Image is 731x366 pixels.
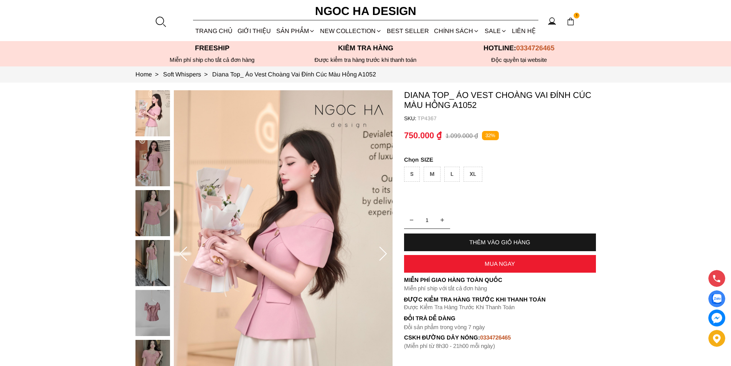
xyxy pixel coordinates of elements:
img: Diana Top_ Áo Vest Choàng Vai Đính Cúc Màu Hồng A1052_mini_0 [135,90,170,136]
font: cskh đường dây nóng: [404,334,480,341]
p: 32% [482,131,499,141]
a: Link to Soft Whispers [163,71,212,78]
font: Kiểm tra hàng [338,44,393,52]
h6: SKU: [404,115,417,121]
div: XL [464,167,482,182]
p: Được kiểm tra hàng trước khi thanh toán [289,56,442,63]
font: 0334726465 [480,334,511,341]
div: SẢN PHẨM [274,21,317,41]
div: THÊM VÀO GIỎ HÀNG [404,239,596,245]
a: NEW COLLECTION [317,21,384,41]
a: messenger [708,310,725,326]
a: Ngoc Ha Design [308,2,423,20]
font: Đổi sản phẩm trong vòng 7 ngày [404,324,485,330]
div: MUA NGAY [404,260,596,267]
font: Miễn phí giao hàng toàn quốc [404,277,502,283]
input: Quantity input [404,212,450,228]
p: SIZE [404,156,596,163]
a: BEST SELLER [384,21,432,41]
font: Miễn phí ship với tất cả đơn hàng [404,285,487,291]
div: L [444,167,460,182]
img: img-CART-ICON-ksit0nf1 [566,17,575,26]
img: Diana Top_ Áo Vest Choàng Vai Đính Cúc Màu Hồng A1052_mini_2 [135,190,170,236]
div: M [424,167,441,182]
img: Diana Top_ Áo Vest Choàng Vai Đính Cúc Màu Hồng A1052_mini_1 [135,140,170,186]
img: Display image [712,294,721,304]
a: Link to Home [135,71,163,78]
div: Miễn phí ship cho tất cả đơn hàng [135,56,289,63]
img: Diana Top_ Áo Vest Choàng Vai Đính Cúc Màu Hồng A1052_mini_3 [135,240,170,286]
font: (Miễn phí từ 8h30 - 21h00 mỗi ngày) [404,343,495,349]
span: 1 [574,13,580,19]
a: LIÊN HỆ [509,21,538,41]
p: Freeship [135,44,289,52]
a: TRANG CHỦ [193,21,235,41]
p: Được Kiểm Tra Hàng Trước Khi Thanh Toán [404,304,596,311]
span: 0334726465 [516,44,554,52]
div: S [404,167,420,182]
a: Link to Diana Top_ Áo Vest Choàng Vai Đính Cúc Màu Hồng A1052 [212,71,376,78]
a: Display image [708,290,725,307]
h6: Độc quyền tại website [442,56,596,63]
span: > [201,71,211,78]
p: 1.099.000 ₫ [446,132,478,139]
div: Chính sách [432,21,482,41]
a: GIỚI THIỆU [235,21,274,41]
p: TP4367 [417,115,596,121]
p: Được Kiểm Tra Hàng Trước Khi Thanh Toán [404,296,596,303]
span: > [152,71,162,78]
a: SALE [482,21,509,41]
p: Diana Top_ Áo Vest Choàng Vai Đính Cúc Màu Hồng A1052 [404,90,596,110]
img: Diana Top_ Áo Vest Choàng Vai Đính Cúc Màu Hồng A1052_mini_4 [135,290,170,336]
h6: Đổi trả dễ dàng [404,315,596,321]
p: 750.000 ₫ [404,131,442,141]
p: Hotline: [442,44,596,52]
